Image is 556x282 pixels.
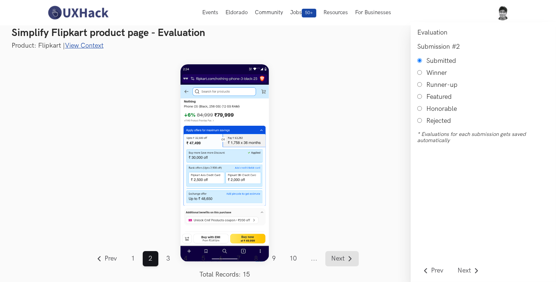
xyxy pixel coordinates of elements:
a: Page 5 [196,251,211,266]
span: Next [458,267,471,274]
span: 50+ [302,9,316,17]
img: Submission Image [180,64,269,262]
a: View Context [65,42,104,49]
label: Rejected [426,117,451,125]
a: Page 6 [213,251,229,266]
label: Submitted [426,57,456,65]
label: Runner-up [426,81,458,89]
img: Your profile pic [495,5,510,20]
a: Page 4 [178,251,194,266]
a: Page 3 [161,251,176,266]
h6: Submission #2 [417,43,549,51]
a: Go to next submission [452,263,485,278]
a: Page 1 [125,251,141,266]
label: Featured [426,93,452,101]
p: Product: Flipkart | [12,41,544,50]
a: Page 9 [266,251,282,266]
label: Total Records: 15 [91,271,359,278]
h6: Evaluation [417,29,549,36]
a: Go to next page [325,251,359,266]
span: Prev [431,267,443,274]
img: UXHack-logo.png [46,5,110,20]
label: Honorable [426,105,457,113]
a: Go to previous submission [417,263,450,278]
a: Page 7 [231,251,247,266]
label: * Evaluations for each submission gets saved automatically [417,131,549,144]
span: Prev [105,255,117,262]
label: Winner [426,69,447,77]
a: Page 8 [248,251,264,266]
h3: Simplify Flipkart product page - Evaluation [12,27,544,39]
span: Next [332,255,345,262]
a: Page 2 [143,251,158,266]
nav: Drawer Pagination [417,263,485,278]
a: Go to previous page [91,251,123,266]
span: ... [305,251,324,266]
a: Page 10 [284,251,303,266]
nav: Pagination [91,251,359,278]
